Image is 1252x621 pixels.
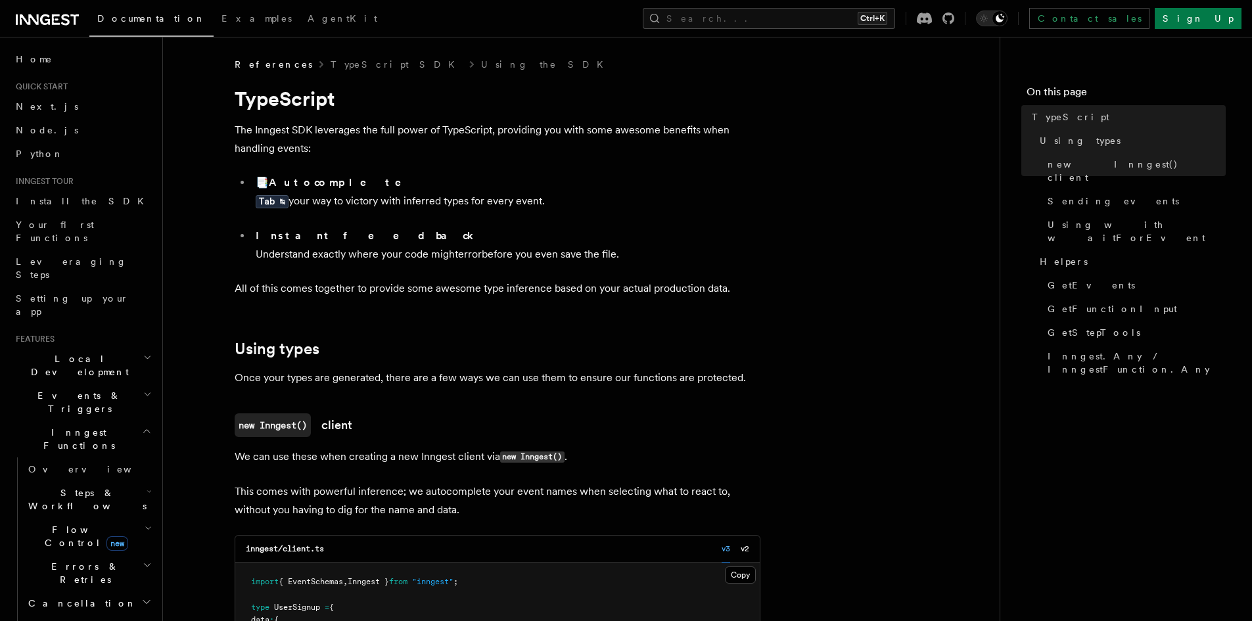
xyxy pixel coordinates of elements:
span: Python [16,149,64,159]
span: Features [11,334,55,344]
kbd: Ctrl+K [858,12,887,25]
button: Local Development [11,347,154,384]
span: "inngest" [412,577,453,586]
a: Node.js [11,118,154,142]
span: Using with waitForEvent [1048,218,1226,244]
span: Steps & Workflows [23,486,147,513]
a: Using types [1034,129,1226,152]
span: GetEvents [1048,279,1135,292]
strong: Autocomplete [269,176,420,189]
span: Inngest Functions [11,426,142,452]
button: Cancellation [23,591,154,615]
a: Leveraging Steps [11,250,154,287]
span: Leveraging Steps [16,256,127,280]
button: Steps & Workflows [23,481,154,518]
span: import [251,577,279,586]
span: UserSignup [274,603,320,612]
p: This comes with powerful inference; we autocomplete your event names when selecting what to react... [235,482,760,519]
span: new Inngest() client [1048,158,1226,184]
a: Overview [23,457,154,481]
span: { [329,603,334,612]
span: Quick start [11,81,68,92]
h1: TypeScript [235,87,760,110]
span: Overview [28,464,164,474]
span: Using types [1040,134,1121,147]
span: Events & Triggers [11,389,143,415]
button: v3 [722,536,730,563]
span: { EventSchemas [279,577,343,586]
button: Toggle dark mode [976,11,1008,26]
a: Setting up your app [11,287,154,323]
a: Sign Up [1155,8,1241,29]
a: new Inngest() client [1042,152,1226,189]
span: , [343,577,348,586]
a: Helpers [1034,250,1226,273]
span: References [235,58,312,71]
span: = [325,603,329,612]
span: Errors & Retries [23,560,143,586]
span: TypeScript [1032,110,1109,124]
button: Inngest Functions [11,421,154,457]
span: error [458,248,482,260]
a: Your first Functions [11,213,154,250]
button: v2 [741,536,749,563]
span: Setting up your app [16,293,129,317]
a: Using the SDK [481,58,611,71]
code: new Inngest() [500,451,565,463]
a: new Inngest()client [235,413,352,437]
a: Contact sales [1029,8,1149,29]
span: Inngest.Any / InngestFunction.Any [1048,350,1226,376]
p: The Inngest SDK leverages the full power of TypeScript, providing you with some awesome benefits ... [235,121,760,158]
span: Node.js [16,125,78,135]
span: Next.js [16,101,78,112]
span: Cancellation [23,597,137,610]
button: Events & Triggers [11,384,154,421]
a: Documentation [89,4,214,37]
span: GetStepTools [1048,326,1140,339]
code: new Inngest() [235,413,311,437]
span: Sending events [1048,195,1179,208]
a: Next.js [11,95,154,118]
p: We can use these when creating a new Inngest client via . [235,448,760,467]
a: Python [11,142,154,166]
a: GetEvents [1042,273,1226,297]
span: ; [453,577,458,586]
button: Flow Controlnew [23,518,154,555]
kbd: Tab ↹ [256,195,289,208]
span: Your first Functions [16,219,94,243]
button: Copy [725,566,756,584]
button: Search...Ctrl+K [643,8,895,29]
span: Install the SDK [16,196,152,206]
span: Helpers [1040,255,1088,268]
a: GetFunctionInput [1042,297,1226,321]
a: Install the SDK [11,189,154,213]
a: Examples [214,4,300,35]
span: GetFunctionInput [1048,302,1177,315]
a: TypeScript [1027,105,1226,129]
span: Examples [221,13,292,24]
a: Sending events [1042,189,1226,213]
a: Home [11,47,154,71]
p: All of this comes together to provide some awesome type inference based on your actual production... [235,279,760,298]
a: Inngest.Any / InngestFunction.Any [1042,344,1226,381]
span: new [106,536,128,551]
a: Using with waitForEvent [1042,213,1226,250]
span: from [389,577,407,586]
span: Home [16,53,53,66]
a: GetStepTools [1042,321,1226,344]
span: Documentation [97,13,206,24]
code: inngest/client.ts [246,544,324,553]
span: Flow Control [23,523,145,549]
button: Errors & Retries [23,555,154,591]
a: Using types [235,340,319,358]
span: AgentKit [308,13,377,24]
span: Local Development [11,352,143,379]
p: Once your types are generated, there are a few ways we can use them to ensure our functions are p... [235,369,760,387]
a: AgentKit [300,4,385,35]
span: type [251,603,269,612]
li: Understand exactly where your code might before you even save the file. [252,227,760,264]
span: Inngest tour [11,176,74,187]
span: Inngest } [348,577,389,586]
a: TypeScript SDK [331,58,463,71]
strong: Instant feedback [256,229,475,242]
